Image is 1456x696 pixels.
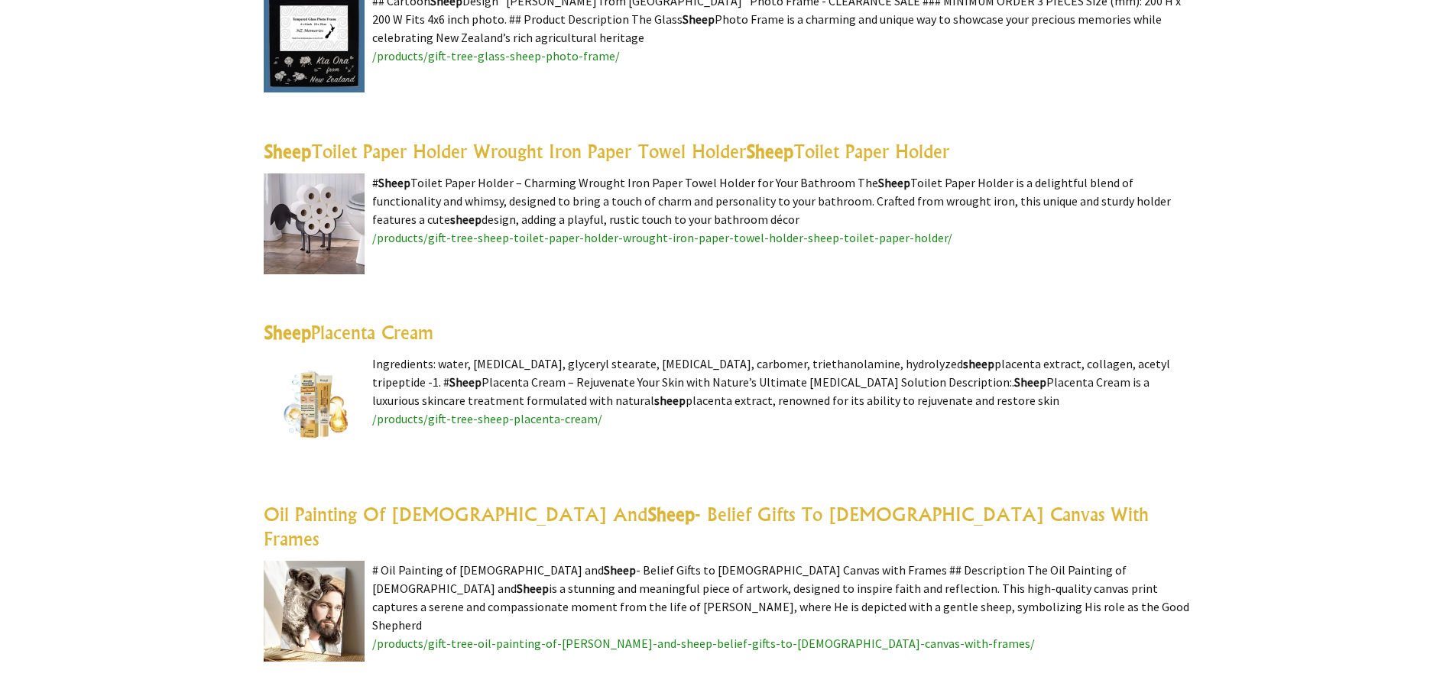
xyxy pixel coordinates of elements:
highlight: Sheep [517,581,549,596]
highlight: Sheep [878,175,910,190]
highlight: Sheep [1014,374,1046,390]
a: /products/gift-tree-glass-sheep-photo-frame/ [372,48,620,63]
a: /products/gift-tree-sheep-placenta-cream/ [372,411,602,426]
highlight: sheep [654,393,686,408]
a: Oil Painting Of [DEMOGRAPHIC_DATA] AndSheep- Belief Gifts To [DEMOGRAPHIC_DATA] Canvas With Frames [264,503,1149,550]
highlight: Sheep [264,321,311,344]
a: /products/gift-tree-oil-painting-of-[PERSON_NAME]-and-sheep-belief-gifts-to-[DEMOGRAPHIC_DATA]-ca... [372,636,1035,651]
a: SheepPlacenta Cream [264,321,433,344]
img: Oil Painting Of Jesus And Sheep - Belief Gifts To Christians Canvas With Frames [264,561,365,662]
highlight: Sheep [264,140,311,163]
img: Sheep Placenta Cream [264,354,365,455]
highlight: Sheep [647,503,695,526]
a: SheepToilet Paper Holder Wrought Iron Paper Towel HolderSheepToilet Paper Holder [264,140,949,163]
highlight: Sheep [683,11,715,27]
img: Sheep Toilet Paper Holder Wrought Iron Paper Towel Holder Sheep Toilet Paper Holder [264,173,365,274]
highlight: Sheep [746,140,793,163]
highlight: sheep [963,356,994,371]
highlight: Sheep [378,175,410,190]
highlight: Sheep [449,374,482,390]
a: /products/gift-tree-sheep-toilet-paper-holder-wrought-iron-paper-towel-holder-sheep-toilet-paper-... [372,230,952,245]
highlight: sheep [450,212,482,227]
highlight: Sheep [604,562,636,578]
